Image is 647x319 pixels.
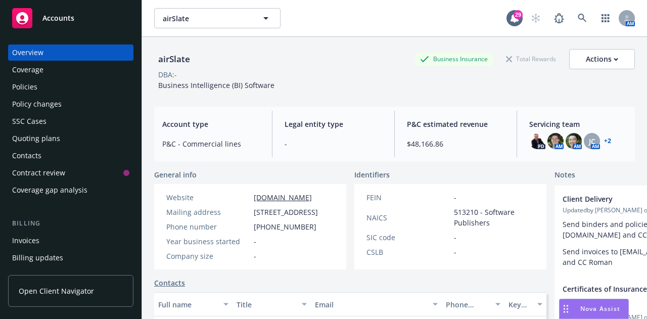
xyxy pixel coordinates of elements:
[8,250,133,266] a: Billing updates
[12,233,39,249] div: Invoices
[254,193,312,202] a: [DOMAIN_NAME]
[315,299,427,310] div: Email
[19,286,94,296] span: Open Client Navigator
[254,221,316,232] span: [PHONE_NUMBER]
[254,236,256,247] span: -
[154,8,281,28] button: airSlate
[8,130,133,147] a: Quoting plans
[311,292,442,316] button: Email
[8,165,133,181] a: Contract review
[526,8,546,28] a: Start snowing
[572,8,592,28] a: Search
[529,119,627,129] span: Servicing team
[569,49,635,69] button: Actions
[604,138,611,144] a: +2
[12,62,43,78] div: Coverage
[560,299,572,318] div: Drag to move
[580,304,620,313] span: Nova Assist
[166,207,250,217] div: Mailing address
[586,50,618,69] div: Actions
[454,207,534,228] span: 513210 - Software Publishers
[254,251,256,261] span: -
[12,250,63,266] div: Billing updates
[595,8,616,28] a: Switch app
[547,133,564,149] img: photo
[12,165,65,181] div: Contract review
[163,13,250,24] span: airSlate
[8,79,133,95] a: Policies
[12,44,43,61] div: Overview
[415,53,493,65] div: Business Insurance
[154,169,197,180] span: General info
[162,119,260,129] span: Account type
[366,192,450,203] div: FEIN
[154,292,233,316] button: Full name
[254,207,318,217] span: [STREET_ADDRESS]
[8,44,133,61] a: Overview
[12,148,41,164] div: Contacts
[285,119,382,129] span: Legal entity type
[407,139,504,149] span: $48,166.86
[504,292,546,316] button: Key contact
[454,247,456,257] span: -
[366,232,450,243] div: SIC code
[158,299,217,310] div: Full name
[233,292,311,316] button: Title
[154,278,185,288] a: Contacts
[12,113,47,129] div: SSC Cases
[454,192,456,203] span: -
[366,212,450,223] div: NAICS
[554,169,575,181] span: Notes
[158,69,177,80] div: DBA: -
[166,236,250,247] div: Year business started
[8,113,133,129] a: SSC Cases
[8,233,133,249] a: Invoices
[566,133,582,149] img: photo
[442,292,504,316] button: Phone number
[158,80,274,90] span: Business Intelligence (BI) Software
[8,218,133,229] div: Billing
[366,247,450,257] div: CSLB
[12,130,60,147] div: Quoting plans
[154,53,194,66] div: airSlate
[354,169,390,180] span: Identifiers
[501,53,561,65] div: Total Rewards
[8,96,133,112] a: Policy changes
[509,299,531,310] div: Key contact
[514,10,523,19] div: 29
[166,251,250,261] div: Company size
[12,182,87,198] div: Coverage gap analysis
[8,148,133,164] a: Contacts
[589,136,595,147] span: JC
[407,119,504,129] span: P&C estimated revenue
[285,139,382,149] span: -
[162,139,260,149] span: P&C - Commercial lines
[42,14,74,22] span: Accounts
[166,192,250,203] div: Website
[549,8,569,28] a: Report a Bug
[454,232,456,243] span: -
[8,62,133,78] a: Coverage
[8,182,133,198] a: Coverage gap analysis
[12,96,62,112] div: Policy changes
[529,133,545,149] img: photo
[559,299,629,319] button: Nova Assist
[166,221,250,232] div: Phone number
[446,299,489,310] div: Phone number
[237,299,296,310] div: Title
[8,4,133,32] a: Accounts
[12,79,37,95] div: Policies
